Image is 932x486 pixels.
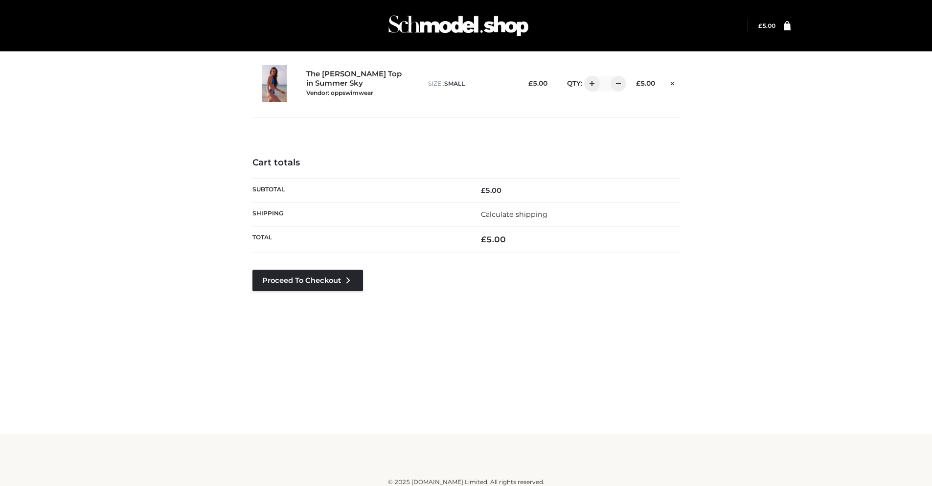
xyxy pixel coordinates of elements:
[306,89,373,96] small: Vendor: oppswimwear
[252,178,466,202] th: Subtotal
[481,234,506,244] bdi: 5.00
[528,79,547,87] bdi: 5.00
[636,79,640,87] span: £
[481,234,486,244] span: £
[758,22,775,29] a: £5.00
[557,76,619,92] div: QTY:
[385,6,532,45] img: Schmodel Admin 964
[758,22,775,29] bdi: 5.00
[481,210,547,219] a: Calculate shipping
[665,76,680,89] a: Remove this item
[306,69,407,97] a: The [PERSON_NAME] Top in Summer SkyVendor: oppswimwear
[758,22,762,29] span: £
[252,202,466,226] th: Shipping
[636,79,655,87] bdi: 5.00
[252,227,466,253] th: Total
[481,186,485,195] span: £
[252,270,363,291] a: Proceed to Checkout
[444,80,465,87] span: SMALL
[428,79,512,88] p: size :
[481,186,501,195] bdi: 5.00
[252,158,680,168] h4: Cart totals
[528,79,533,87] span: £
